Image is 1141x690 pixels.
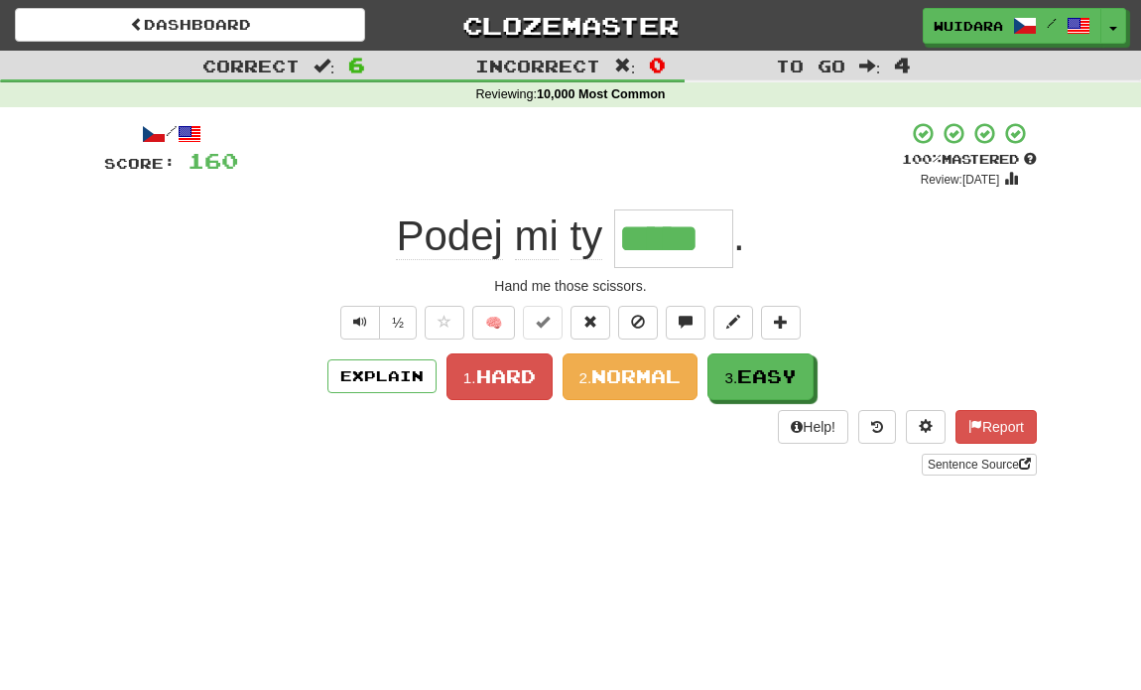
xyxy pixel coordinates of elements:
span: 160 [188,148,238,173]
button: Round history (alt+y) [858,410,896,444]
span: 6 [348,53,365,76]
span: 4 [894,53,911,76]
div: Hand me those scissors. [104,276,1037,296]
span: Correct [202,56,300,75]
button: 1.Hard [446,353,553,400]
button: 2.Normal [563,353,698,400]
span: To go [776,56,845,75]
a: Clozemaster [395,8,745,43]
span: mi [515,212,559,260]
span: . [733,212,745,259]
span: Score: [104,155,176,172]
a: Sentence Source [922,454,1037,476]
a: Wuidara / [923,8,1101,44]
small: 1. [463,369,476,386]
strong: 10,000 Most Common [537,87,665,101]
span: 100 % [902,151,942,167]
div: Mastered [902,151,1037,169]
span: / [1047,16,1057,30]
button: Set this sentence to 100% Mastered (alt+m) [523,306,563,340]
span: Incorrect [475,56,600,75]
small: 2. [579,369,592,386]
button: Edit sentence (alt+d) [713,306,753,340]
span: Hard [476,365,536,387]
span: Podej [396,212,502,260]
span: Wuidara [934,17,1003,35]
div: Text-to-speech controls [336,306,417,340]
div: / [104,121,238,146]
span: Easy [737,365,797,387]
button: 🧠 [472,306,515,340]
button: ½ [379,306,417,340]
small: 3. [724,369,737,386]
button: Help! [778,410,848,444]
span: Normal [591,365,681,387]
span: : [314,58,335,74]
a: Dashboard [15,8,365,42]
span: ty [570,212,603,260]
button: Favorite sentence (alt+f) [425,306,464,340]
span: 0 [649,53,666,76]
button: Explain [327,359,437,393]
button: Discuss sentence (alt+u) [666,306,705,340]
button: 3.Easy [707,353,814,400]
button: Reset to 0% Mastered (alt+r) [570,306,610,340]
button: Report [955,410,1037,444]
button: Add to collection (alt+a) [761,306,801,340]
small: Review: [DATE] [921,173,1000,187]
button: Play sentence audio (ctl+space) [340,306,380,340]
span: : [859,58,881,74]
button: Ignore sentence (alt+i) [618,306,658,340]
span: : [614,58,636,74]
